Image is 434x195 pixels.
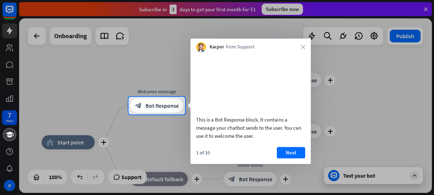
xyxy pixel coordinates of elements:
span: Kacper [210,44,224,51]
button: Next [277,147,305,158]
i: block_bot_response [135,102,142,109]
i: close [301,45,305,49]
span: from Support [226,44,255,51]
div: This is a Bot Response block. It contains a message your chatbot sends to the user. You can use i... [196,116,305,140]
button: Open LiveChat chat widget [6,3,27,24]
span: Bot Response [145,102,179,109]
div: 1 of 10 [196,149,210,156]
